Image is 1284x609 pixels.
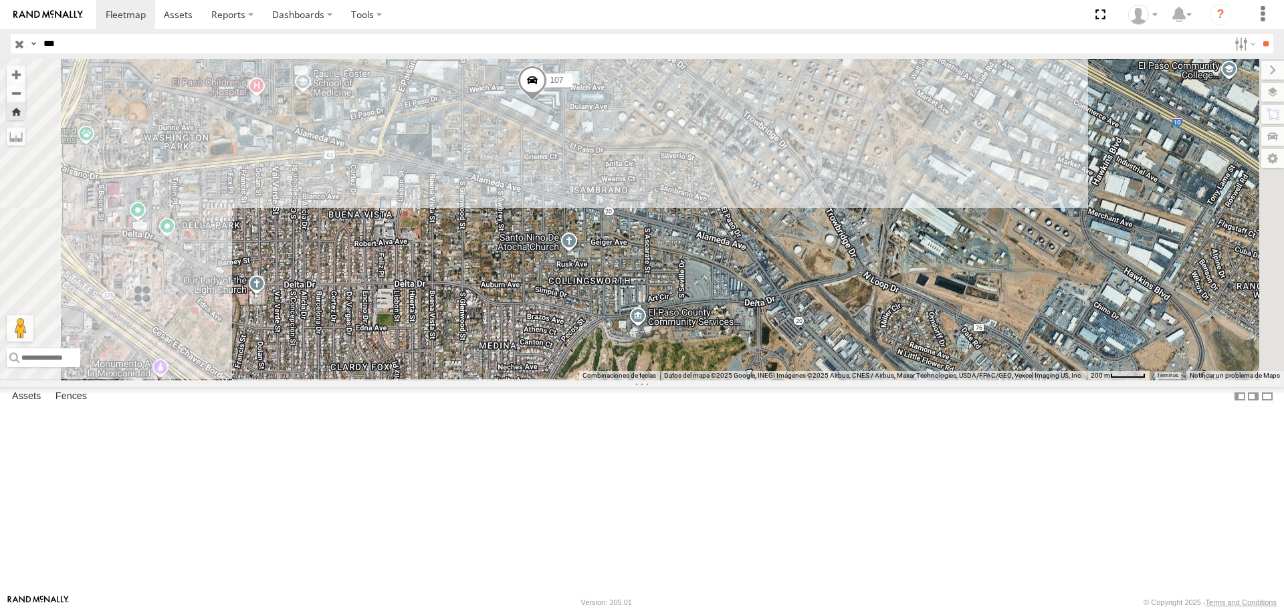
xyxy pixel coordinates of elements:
span: Datos del mapa ©2025 Google, INEGI Imágenes ©2025 Airbus, CNES / Airbus, Maxar Technologies, USDA... [664,372,1083,379]
a: Notificar un problema de Maps [1190,372,1280,379]
span: 200 m [1091,372,1110,379]
button: Arrastra al hombrecito al mapa para abrir Street View [7,315,33,342]
button: Zoom in [7,66,25,84]
div: carolina herrera [1123,5,1162,25]
a: Términos [1157,372,1178,378]
label: Fences [49,388,94,406]
a: Terms and Conditions [1206,598,1277,606]
label: Dock Summary Table to the Left [1233,387,1247,406]
label: Assets [5,388,47,406]
button: Zoom out [7,84,25,102]
button: Zoom Home [7,102,25,120]
label: Hide Summary Table [1261,387,1274,406]
label: Search Query [28,34,39,53]
a: Visit our Website [7,596,69,609]
label: Measure [7,127,25,146]
button: Combinaciones de teclas [582,371,656,380]
button: Escala del mapa: 200 m por 49 píxeles [1087,371,1150,380]
label: Map Settings [1261,149,1284,168]
i: ? [1210,4,1231,25]
span: 107 [550,76,563,86]
label: Dock Summary Table to the Right [1247,387,1260,406]
div: © Copyright 2025 - [1144,598,1277,606]
div: Version: 305.01 [581,598,632,606]
img: rand-logo.svg [13,10,83,19]
label: Search Filter Options [1229,34,1258,53]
